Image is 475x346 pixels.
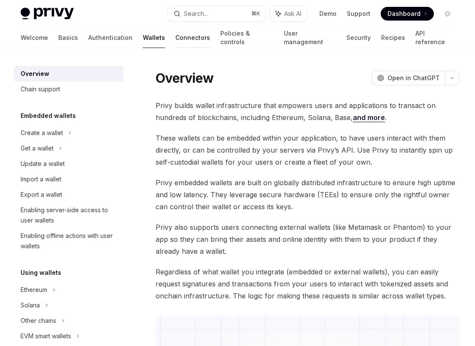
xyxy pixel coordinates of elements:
div: EVM smart wallets [21,331,71,341]
div: Import a wallet [21,174,61,184]
a: Enabling server-side access to user wallets [14,202,123,228]
h1: Overview [156,70,213,86]
div: Update a wallet [21,159,65,169]
button: Search...⌘K [168,6,266,21]
a: Enabling offline actions with user wallets [14,228,123,254]
h5: Embedded wallets [21,111,76,121]
div: Solana [21,300,40,310]
div: Other chains [21,316,56,326]
a: Chain support [14,81,123,97]
a: User management [284,27,336,48]
div: Ethereum [21,285,47,295]
span: ⌘ K [251,10,260,17]
a: Update a wallet [14,156,123,171]
span: Privy embedded wallets are built on globally distributed infrastructure to ensure high uptime and... [156,177,460,213]
div: Chain support [21,84,60,94]
div: Overview [21,69,49,79]
a: Authentication [88,27,132,48]
span: Open in ChatGPT [388,74,440,82]
a: Welcome [21,27,48,48]
a: API reference [415,27,454,48]
a: Dashboard [381,7,434,21]
img: light logo [21,8,74,20]
div: Enabling server-side access to user wallets [21,205,118,226]
span: Privy also supports users connecting external wallets (like Metamask or Phantom) to your app so t... [156,221,460,257]
a: Basics [58,27,78,48]
span: These wallets can be embedded within your application, to have users interact with them directly,... [156,132,460,168]
span: Regardless of what wallet you integrate (embedded or external wallets), you can easily request si... [156,266,460,302]
a: Connectors [175,27,210,48]
a: Policies & controls [220,27,274,48]
button: Open in ChatGPT [372,71,445,85]
a: Import a wallet [14,171,123,187]
a: Demo [319,9,337,18]
div: Get a wallet [21,143,54,153]
div: Export a wallet [21,190,62,200]
div: Enabling offline actions with user wallets [21,231,118,251]
div: Create a wallet [21,128,63,138]
span: Privy builds wallet infrastructure that empowers users and applications to transact on hundreds o... [156,99,460,123]
span: Dashboard [388,9,421,18]
button: Ask AI [270,6,307,21]
a: and more [353,113,385,122]
a: Wallets [143,27,165,48]
button: Toggle dark mode [441,7,454,21]
a: Support [347,9,370,18]
h5: Using wallets [21,268,61,278]
a: Overview [14,66,123,81]
a: Recipes [381,27,405,48]
a: Export a wallet [14,187,123,202]
a: Security [346,27,371,48]
span: Ask AI [284,9,301,18]
div: Search... [184,9,208,19]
